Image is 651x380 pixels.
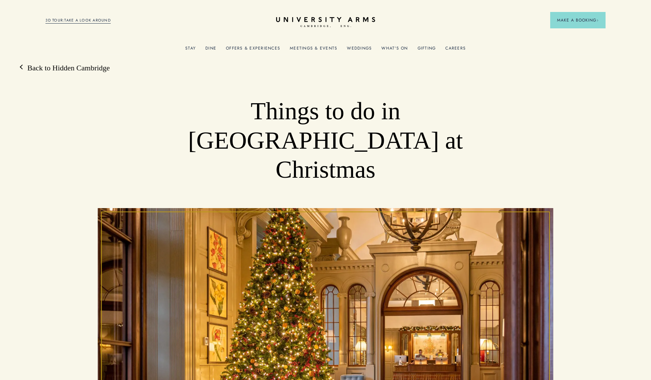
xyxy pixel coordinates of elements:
a: Weddings [347,46,372,55]
a: Meetings & Events [290,46,337,55]
a: Gifting [418,46,436,55]
h1: Things to do in [GEOGRAPHIC_DATA] at Christmas [143,97,508,185]
a: What's On [381,46,408,55]
a: 3D TOUR:TAKE A LOOK AROUND [45,17,111,24]
span: Make a Booking [557,17,599,23]
a: Dine [205,46,216,55]
a: Stay [185,46,196,55]
a: Home [276,17,375,28]
button: Make a BookingArrow icon [550,12,606,28]
a: Back to Hidden Cambridge [21,63,110,73]
a: Offers & Experiences [226,46,280,55]
img: Arrow icon [596,19,599,22]
a: Careers [445,46,466,55]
